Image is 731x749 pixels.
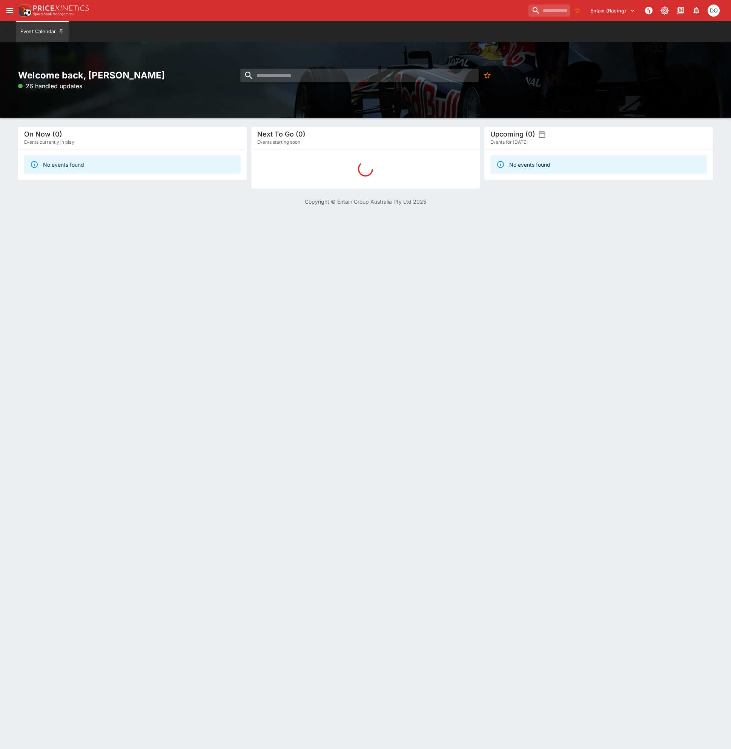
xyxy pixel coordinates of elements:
[538,130,546,138] button: settings
[528,5,570,17] input: search
[17,3,32,18] img: PriceKinetics Logo
[490,138,528,146] span: Events for [DATE]
[3,4,17,17] button: open drawer
[24,138,74,146] span: Events currently in play
[642,4,656,17] button: NOT Connected to PK
[16,21,69,42] button: Event Calendar
[257,130,306,138] h5: Next To Go (0)
[43,158,84,172] div: No events found
[674,4,687,17] button: Documentation
[33,12,74,16] img: Sportsbook Management
[490,130,535,138] h5: Upcoming (0)
[586,5,640,17] button: Select Tenant
[708,5,720,17] div: Daniel Olerenshaw
[571,5,584,17] button: No Bookmarks
[705,2,722,19] button: Daniel Olerenshaw
[18,81,82,91] p: 26 handled updates
[481,69,494,82] button: No Bookmarks
[509,158,550,172] div: No events found
[18,69,247,81] h2: Welcome back, [PERSON_NAME]
[257,138,300,146] span: Events starting soon
[690,4,703,17] button: Notifications
[33,5,89,11] img: PriceKinetics
[240,69,479,82] input: search
[658,4,671,17] button: Toggle light/dark mode
[24,130,62,138] h5: On Now (0)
